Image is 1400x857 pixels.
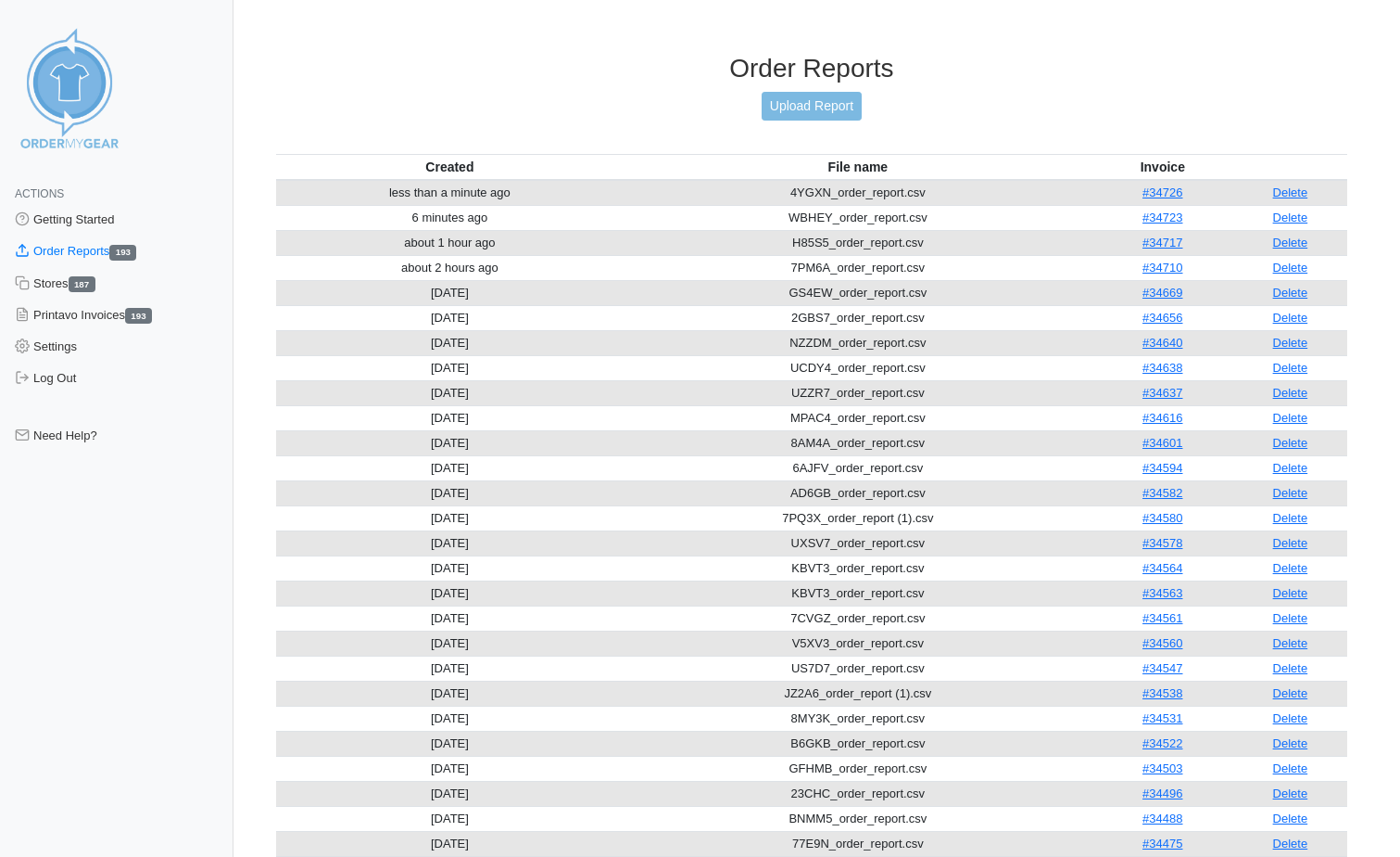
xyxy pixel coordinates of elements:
[1273,812,1308,825] a: Delete
[1092,154,1233,180] th: Invoice
[1273,736,1308,750] a: Delete
[276,831,624,856] td: [DATE]
[276,505,624,531] td: [DATE]
[624,430,1092,455] td: 8AM4A_order_report.csv
[1273,461,1308,475] a: Delete
[276,455,624,480] td: [DATE]
[1142,461,1182,475] a: #34594
[1273,686,1308,700] a: Delete
[276,430,624,455] td: [DATE]
[624,455,1092,480] td: 6AJFV_order_report.csv
[276,480,624,505] td: [DATE]
[276,706,624,731] td: [DATE]
[1142,436,1182,450] a: #34601
[1142,561,1182,575] a: #34564
[1273,561,1308,575] a: Delete
[624,305,1092,330] td: 2GBS7_order_report.csv
[1273,787,1308,800] a: Delete
[624,330,1092,355] td: NZZDM_order_report.csv
[276,781,624,806] td: [DATE]
[276,180,624,206] td: less than a minute ago
[1273,761,1308,775] a: Delete
[624,380,1092,405] td: UZZR7_order_report.csv
[109,245,136,261] span: 193
[624,531,1092,556] td: UXSV7_order_report.csv
[1142,411,1182,425] a: #34616
[1142,787,1182,800] a: #34496
[1273,511,1308,525] a: Delete
[1142,586,1182,600] a: #34563
[624,806,1092,831] td: BNMM5_order_report.csv
[624,280,1092,305] td: GS4EW_order_report.csv
[1273,361,1308,375] a: Delete
[624,154,1092,180] th: File name
[276,230,624,255] td: about 1 hour ago
[624,831,1092,856] td: 77E9N_order_report.csv
[1273,211,1308,224] a: Delete
[1273,185,1308,199] a: Delete
[624,505,1092,531] td: 7PQ3X_order_report (1).csv
[276,806,624,831] td: [DATE]
[624,405,1092,430] td: MPAC4_order_report.csv
[276,154,624,180] th: Created
[1273,661,1308,675] a: Delete
[1273,486,1308,500] a: Delete
[1142,261,1182,275] a: #34710
[276,255,624,280] td: about 2 hours ago
[624,756,1092,781] td: GFHMB_order_report.csv
[276,681,624,706] td: [DATE]
[276,756,624,781] td: [DATE]
[1273,837,1308,851] a: Delete
[624,731,1092,756] td: B6GKB_order_report.csv
[276,731,624,756] td: [DATE]
[624,355,1092,380] td: UCDY4_order_report.csv
[1142,336,1182,350] a: #34640
[1273,261,1308,275] a: Delete
[276,205,624,230] td: 6 minutes ago
[276,380,624,405] td: [DATE]
[624,656,1092,681] td: US7D7_order_report.csv
[276,631,624,656] td: [DATE]
[1142,686,1182,700] a: #34538
[1142,236,1182,249] a: #34717
[624,205,1092,230] td: WBHEY_order_report.csv
[624,230,1092,255] td: H85S5_order_report.csv
[624,631,1092,656] td: V5XV3_order_report.csv
[624,556,1092,581] td: KBVT3_order_report.csv
[1142,711,1182,725] a: #34531
[1142,185,1182,199] a: #34726
[624,255,1092,280] td: 7PM6A_order_report.csv
[1273,411,1308,425] a: Delete
[1142,736,1182,750] a: #34522
[1142,636,1182,650] a: #34560
[1273,611,1308,625] a: Delete
[624,681,1092,706] td: JZ2A6_order_report (1).csv
[1273,536,1308,550] a: Delete
[762,92,862,121] a: Upload Report
[276,606,624,631] td: [DATE]
[1273,286,1308,300] a: Delete
[1273,236,1308,249] a: Delete
[624,781,1092,806] td: 23CHC_order_report.csv
[276,355,624,380] td: [DATE]
[1273,436,1308,450] a: Delete
[1142,761,1182,775] a: #34503
[276,656,624,681] td: [DATE]
[1142,837,1182,851] a: #34475
[624,706,1092,731] td: 8MY3K_order_report.csv
[276,405,624,430] td: [DATE]
[1142,286,1182,300] a: #34669
[1142,661,1182,675] a: #34547
[1142,611,1182,625] a: #34561
[624,581,1092,606] td: KBVT3_order_report.csv
[1142,486,1182,500] a: #34582
[125,308,152,324] span: 193
[1273,711,1308,725] a: Delete
[69,276,95,292] span: 187
[1142,311,1182,325] a: #34656
[15,187,64,200] span: Actions
[1142,386,1182,400] a: #34637
[624,606,1092,631] td: 7CVGZ_order_report.csv
[276,305,624,330] td: [DATE]
[1142,812,1182,825] a: #34488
